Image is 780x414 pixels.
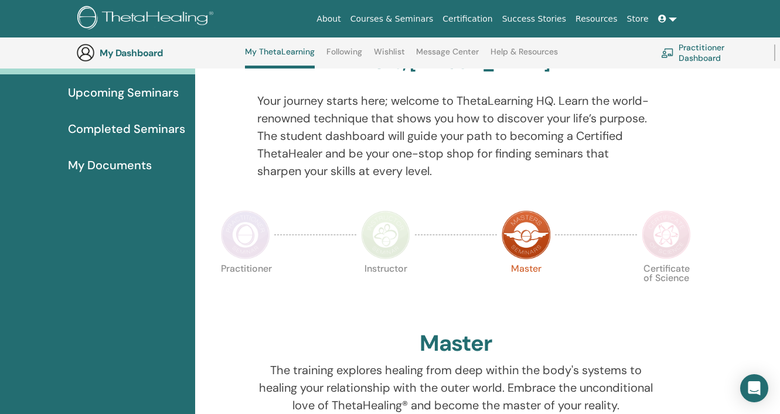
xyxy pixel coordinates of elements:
[257,361,654,414] p: The training explores healing from deep within the body's systems to healing your relationship wi...
[245,47,315,69] a: My ThetaLearning
[661,40,760,66] a: Practitioner Dashboard
[221,264,270,313] p: Practitioner
[68,156,152,174] span: My Documents
[502,264,551,313] p: Master
[77,6,217,32] img: logo.png
[68,120,185,138] span: Completed Seminars
[361,264,410,313] p: Instructor
[100,47,217,59] h3: My Dashboard
[346,8,438,30] a: Courses & Seminars
[374,47,405,66] a: Wishlist
[642,210,691,259] img: Certificate of Science
[498,8,571,30] a: Success Stories
[257,92,654,180] p: Your journey starts here; welcome to ThetaLearning HQ. Learn the world-renowned technique that sh...
[361,210,410,259] img: Instructor
[740,374,768,402] div: Open Intercom Messenger
[362,52,550,73] h3: Hello, [PERSON_NAME]
[571,8,622,30] a: Resources
[76,43,95,62] img: generic-user-icon.jpg
[312,8,345,30] a: About
[68,84,179,101] span: Upcoming Seminars
[502,210,551,259] img: Master
[420,330,492,357] h2: Master
[438,8,497,30] a: Certification
[416,47,479,66] a: Message Center
[491,47,558,66] a: Help & Resources
[642,264,691,313] p: Certificate of Science
[326,47,362,66] a: Following
[661,48,674,57] img: chalkboard-teacher.svg
[221,210,270,259] img: Practitioner
[622,8,653,30] a: Store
